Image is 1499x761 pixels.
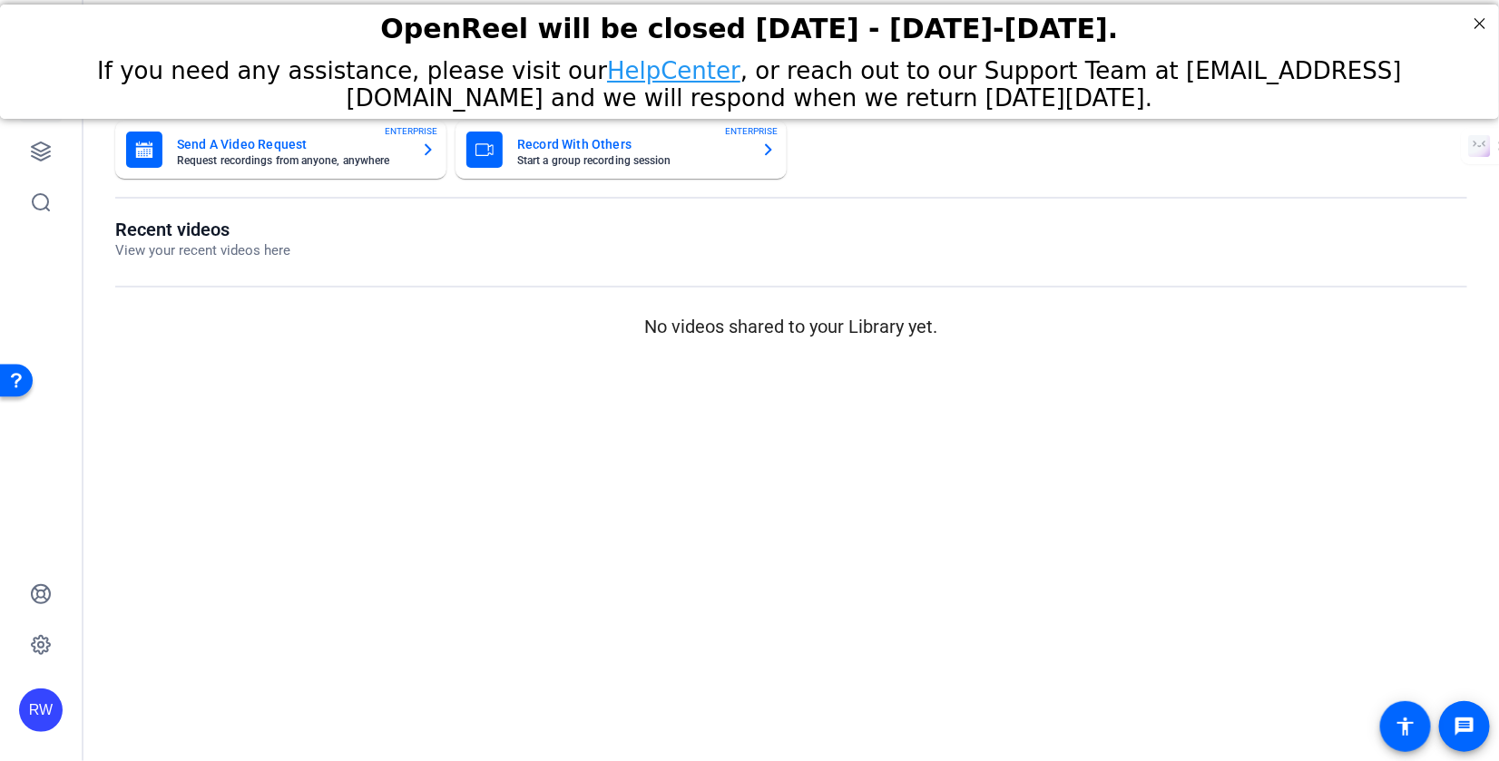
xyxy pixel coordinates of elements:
div: OpenReel will be closed [DATE] - [DATE]-[DATE]. [23,8,1476,40]
h1: Recent videos [115,219,290,240]
a: HelpCenter [607,53,740,80]
mat-card-subtitle: Request recordings from anyone, anywhere [177,155,407,166]
button: Send A Video RequestRequest recordings from anyone, anywhereENTERPRISE [115,121,446,179]
mat-card-title: Send A Video Request [177,133,407,155]
mat-card-subtitle: Start a group recording session [517,155,747,166]
div: RW [19,688,63,732]
span: ENTERPRISE [385,124,437,138]
mat-card-title: Record With Others [517,133,747,155]
mat-icon: accessibility [1395,716,1416,737]
span: ENTERPRISE [725,124,778,138]
p: No videos shared to your Library yet. [115,313,1467,340]
button: Record With OthersStart a group recording sessionENTERPRISE [456,121,787,179]
mat-icon: message [1454,716,1475,737]
span: If you need any assistance, please visit our , or reach out to our Support Team at [EMAIL_ADDRESS... [97,53,1402,107]
p: View your recent videos here [115,240,290,261]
